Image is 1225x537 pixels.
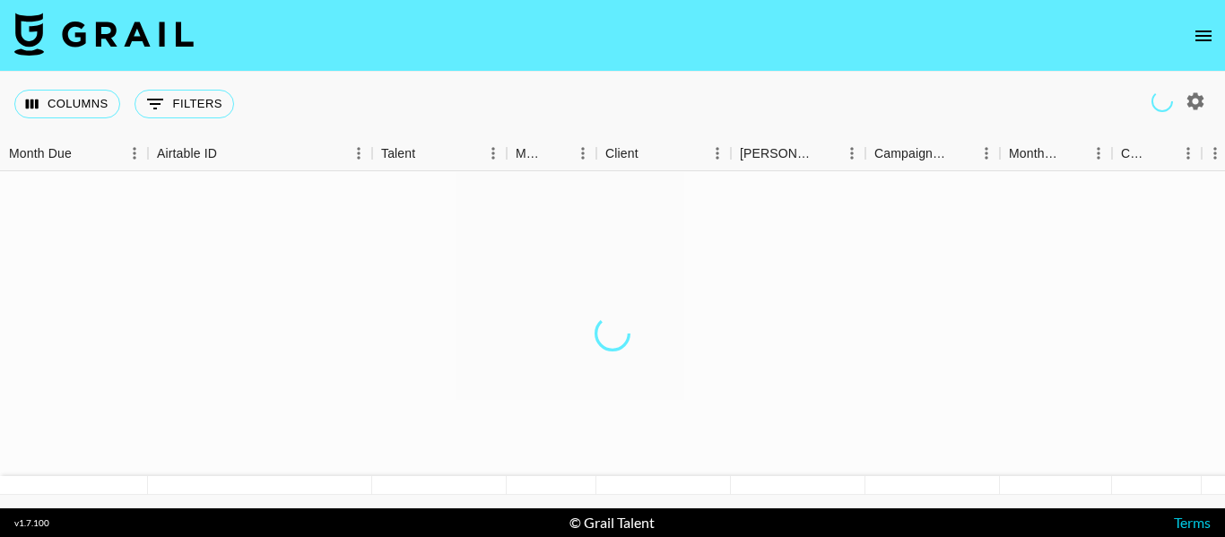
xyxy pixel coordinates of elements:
div: Month Due [9,136,72,171]
button: Menu [704,140,731,167]
button: Menu [345,140,372,167]
div: v 1.7.100 [14,517,49,529]
div: Currency [1112,136,1202,171]
button: Menu [569,140,596,167]
div: Manager [516,136,544,171]
span: Refreshing managers, clients, users, talent, campaigns... [1151,91,1173,112]
div: Currency [1121,136,1150,171]
div: Client [596,136,731,171]
button: Select columns [14,90,120,118]
button: Menu [480,140,507,167]
div: © Grail Talent [569,514,655,532]
div: Booker [731,136,865,171]
div: Client [605,136,639,171]
button: Sort [217,141,242,166]
button: Sort [1060,141,1085,166]
button: Show filters [135,90,234,118]
button: Sort [639,141,664,166]
div: Month Due [1009,136,1060,171]
div: Airtable ID [148,136,372,171]
div: Campaign (Type) [865,136,1000,171]
button: Sort [813,141,838,166]
a: Terms [1174,514,1211,531]
button: open drawer [1186,18,1221,54]
button: Sort [415,141,440,166]
button: Sort [544,141,569,166]
div: Month Due [1000,136,1112,171]
button: Sort [72,141,97,166]
div: Campaign (Type) [874,136,948,171]
button: Sort [948,141,973,166]
button: Menu [1175,140,1202,167]
button: Menu [973,140,1000,167]
img: Grail Talent [14,13,194,56]
div: [PERSON_NAME] [740,136,813,171]
button: Menu [838,140,865,167]
div: Airtable ID [157,136,217,171]
div: Talent [372,136,507,171]
button: Menu [1085,140,1112,167]
button: Sort [1150,141,1175,166]
div: Talent [381,136,415,171]
div: Manager [507,136,596,171]
button: Menu [121,140,148,167]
